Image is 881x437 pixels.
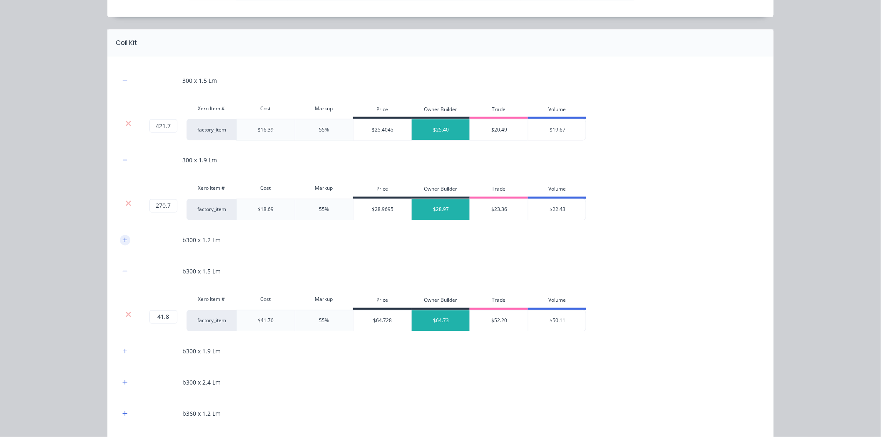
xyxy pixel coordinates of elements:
[470,293,528,310] div: Trade
[187,119,236,141] div: factory_item
[116,38,137,48] div: Coil Kit
[470,310,528,331] div: $52.20
[353,119,412,140] div: $25.4045
[149,199,177,213] input: ?
[182,410,221,418] div: b360 x 1.2 Lm
[353,199,412,220] div: $28.9695
[470,119,528,140] div: $20.49
[187,100,236,117] div: Xero Item #
[528,119,587,140] div: $19.67
[412,199,470,220] div: $28.97
[182,378,221,387] div: b300 x 2.4 Lm
[353,182,411,199] div: Price
[470,199,528,220] div: $23.36
[528,293,586,310] div: Volume
[182,156,217,165] div: 300 x 1.9 Lm
[182,76,217,85] div: 300 x 1.5 Lm
[319,206,329,214] div: 55%
[412,310,470,331] div: $64.73
[412,119,470,140] div: $25.40
[528,199,587,220] div: $22.43
[470,102,528,119] div: Trade
[187,291,236,308] div: Xero Item #
[528,310,587,331] div: $50.11
[470,182,528,199] div: Trade
[258,126,274,134] div: $16.39
[236,291,295,308] div: Cost
[187,180,236,197] div: Xero Item #
[353,293,411,310] div: Price
[411,293,470,310] div: Owner Builder
[182,267,221,276] div: b300 x 1.5 Lm
[411,182,470,199] div: Owner Builder
[149,310,177,324] input: ?
[182,236,221,245] div: b300 x 1.2 Lm
[258,317,274,325] div: $41.76
[528,102,586,119] div: Volume
[187,310,236,332] div: factory_item
[295,180,353,197] div: Markup
[319,317,329,325] div: 55%
[295,100,353,117] div: Markup
[319,126,329,134] div: 55%
[236,180,295,197] div: Cost
[236,100,295,117] div: Cost
[411,102,470,119] div: Owner Builder
[295,291,353,308] div: Markup
[528,182,586,199] div: Volume
[353,102,411,119] div: Price
[182,347,221,356] div: b300 x 1.9 Lm
[353,310,412,331] div: $64.728
[258,206,274,214] div: $18.69
[187,199,236,221] div: factory_item
[149,119,177,133] input: ?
